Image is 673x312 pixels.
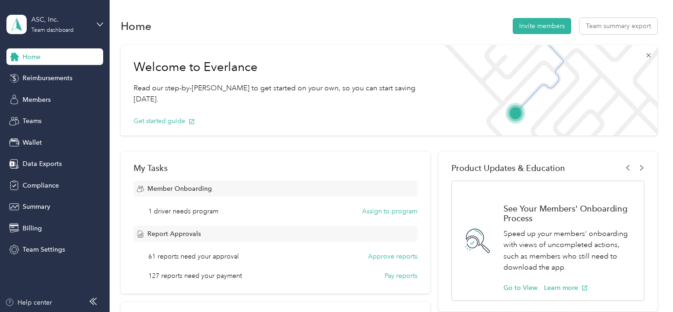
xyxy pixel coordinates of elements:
h1: Home [121,21,152,31]
span: Members [23,95,51,105]
span: Teams [23,116,41,126]
span: Summary [23,202,50,212]
span: Product Updates & Education [451,163,565,173]
button: Help center [5,298,52,307]
button: Go to View [503,283,538,293]
span: Compliance [23,181,59,190]
span: Team Settings [23,245,65,254]
h1: See Your Members' Onboarding Process [503,204,634,223]
span: Wallet [23,138,42,147]
h1: Welcome to Everlance [134,60,423,75]
button: Approve reports [368,252,417,261]
button: Invite members [513,18,571,34]
p: Speed up your members' onboarding with views of uncompleted actions, such as members who still ne... [503,228,634,273]
button: Learn more [544,283,588,293]
button: Assign to program [362,206,417,216]
span: Home [23,52,41,62]
span: Reimbursements [23,73,72,83]
span: 1 driver needs program [148,206,218,216]
span: Report Approvals [147,229,201,239]
button: Team summary export [579,18,657,34]
span: Billing [23,224,42,233]
span: Data Exports [23,159,62,169]
p: Read our step-by-[PERSON_NAME] to get started on your own, so you can start saving [DATE]. [134,82,423,105]
button: Get started guide [134,116,195,126]
button: Pay reports [385,271,417,281]
span: Member Onboarding [147,184,212,194]
span: 127 reports need your payment [148,271,242,281]
div: ASC, Inc. [31,15,89,24]
span: 61 reports need your approval [148,252,239,261]
div: Team dashboard [31,28,74,33]
iframe: Everlance-gr Chat Button Frame [621,260,673,312]
img: Welcome to everlance [436,45,657,135]
div: My Tasks [134,163,417,173]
